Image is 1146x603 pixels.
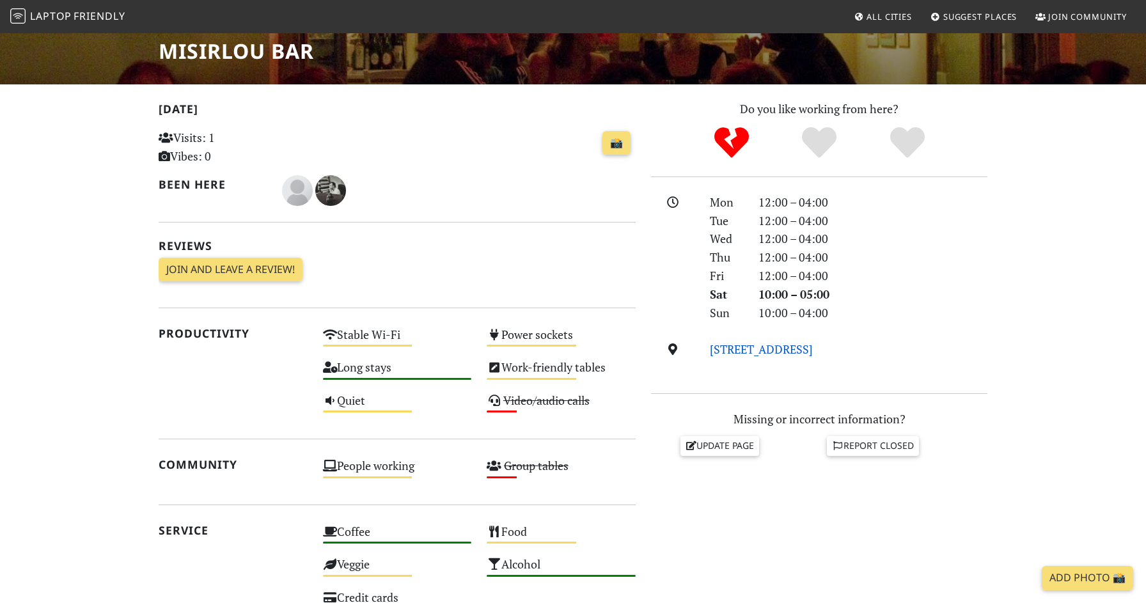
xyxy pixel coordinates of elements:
[702,230,751,248] div: Wed
[315,357,480,389] div: Long stays
[775,125,863,161] div: Yes
[503,393,590,408] s: Video/audio calls
[680,436,760,455] a: Update page
[1030,5,1132,28] a: Join Community
[10,6,125,28] a: LaptopFriendly LaptopFriendly
[315,521,480,554] div: Coffee
[74,9,125,23] span: Friendly
[282,182,315,197] span: Sandra Kuhnert
[849,5,917,28] a: All Cities
[159,39,324,63] h1: Misirlou Bar
[159,524,308,537] h2: Service
[827,436,919,455] a: Report closed
[159,239,636,253] h2: Reviews
[315,455,480,488] div: People working
[1048,11,1127,22] span: Join Community
[751,267,995,285] div: 12:00 – 04:00
[687,125,776,161] div: No
[751,248,995,267] div: 12:00 – 04:00
[925,5,1023,28] a: Suggest Places
[863,125,952,161] div: Definitely!
[159,458,308,471] h2: Community
[159,327,308,340] h2: Productivity
[479,521,643,554] div: Food
[159,129,308,166] p: Visits: 1 Vibes: 0
[159,258,302,282] a: Join and leave a review!
[315,324,480,357] div: Stable Wi-Fi
[282,175,313,206] img: blank-535327c66bd565773addf3077783bbfce4b00ec00e9fd257753287c682c7fa38.png
[943,11,1017,22] span: Suggest Places
[10,8,26,24] img: LaptopFriendly
[315,175,346,206] img: 1237-michael.jpg
[702,212,751,230] div: Tue
[651,410,987,428] p: Missing or incorrect information?
[315,390,480,423] div: Quiet
[315,554,480,586] div: Veggie
[702,304,751,322] div: Sun
[751,285,995,304] div: 10:00 – 05:00
[702,193,751,212] div: Mon
[751,230,995,248] div: 12:00 – 04:00
[30,9,72,23] span: Laptop
[479,554,643,586] div: Alcohol
[479,357,643,389] div: Work-friendly tables
[751,212,995,230] div: 12:00 – 04:00
[315,182,346,197] span: Michael Lovatt
[702,285,751,304] div: Sat
[751,193,995,212] div: 12:00 – 04:00
[159,102,636,121] h2: [DATE]
[751,304,995,322] div: 10:00 – 04:00
[602,131,631,155] a: 📸
[867,11,912,22] span: All Cities
[504,458,569,473] s: Group tables
[479,324,643,357] div: Power sockets
[702,248,751,267] div: Thu
[159,178,267,191] h2: Been here
[702,267,751,285] div: Fri
[710,341,813,357] a: [STREET_ADDRESS]
[651,100,987,118] p: Do you like working from here?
